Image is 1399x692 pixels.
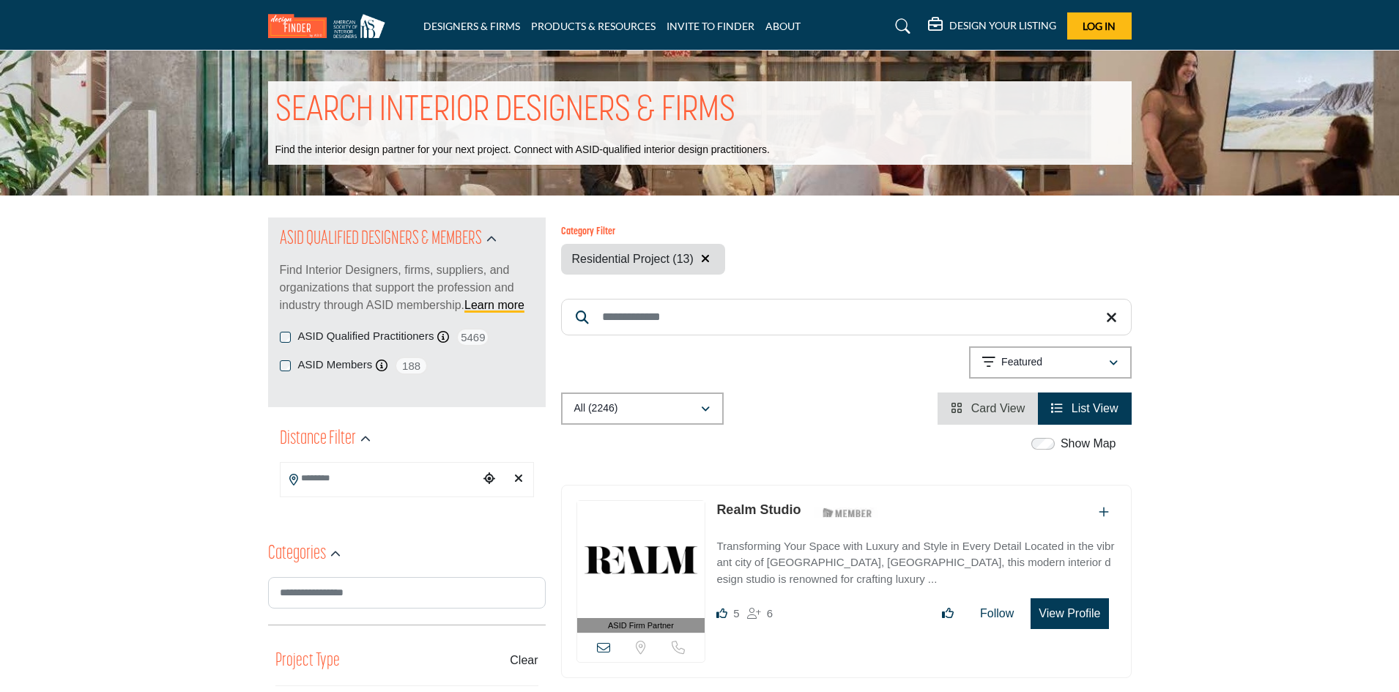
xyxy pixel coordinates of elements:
[395,357,428,375] span: 188
[716,538,1116,588] p: Transforming Your Space with Luxury and Style in Every Detail Located in the vibrant city of [GEO...
[280,226,482,253] h2: ASID QUALIFIED DESIGNERS & MEMBERS
[275,89,735,134] h1: SEARCH INTERIOR DESIGNERS & FIRMS
[1031,598,1108,629] button: View Profile
[1038,392,1131,425] li: List View
[280,426,356,453] h2: Distance Filter
[881,15,920,38] a: Search
[280,332,291,343] input: ASID Qualified Practitioners checkbox
[1099,506,1109,518] a: Add To List
[932,599,963,628] button: Like listing
[814,504,880,522] img: ASID Members Badge Icon
[268,541,326,568] h2: Categories
[275,143,770,157] p: Find the interior design partner for your next project. Connect with ASID-qualified interior desi...
[298,357,373,373] label: ASID Members
[275,647,340,675] button: Project Type
[1072,402,1118,414] span: List View
[716,608,727,619] i: Likes
[951,402,1025,414] a: View Card
[572,253,694,265] span: Residential Project (13)
[508,464,530,495] div: Clear search location
[1061,435,1116,453] label: Show Map
[478,464,500,495] div: Choose your current location
[716,500,801,520] p: Realm Studio
[464,299,524,311] a: Learn more
[577,501,705,633] a: ASID Firm Partner
[423,20,520,32] a: DESIGNERS & FIRMS
[561,299,1132,335] input: Search Keyword
[561,392,724,425] button: All (2246)
[765,20,801,32] a: ABOUT
[949,19,1056,32] h5: DESIGN YOUR LISTING
[716,502,801,517] a: Realm Studio
[928,18,1056,35] div: DESIGN YOUR LISTING
[268,14,393,38] img: Site Logo
[608,620,674,632] span: ASID Firm Partner
[716,529,1116,588] a: Transforming Your Space with Luxury and Style in Every Detail Located in the vibrant city of [GEO...
[281,464,478,493] input: Search Location
[971,599,1023,628] button: Follow
[733,607,739,620] span: 5
[456,328,489,346] span: 5469
[268,577,546,609] input: Search Category
[561,226,726,239] h6: Category Filter
[298,328,434,345] label: ASID Qualified Practitioners
[1083,20,1116,32] span: Log In
[938,392,1038,425] li: Card View
[1051,402,1118,414] a: View List
[1067,12,1132,40] button: Log In
[574,401,618,416] p: All (2246)
[577,501,705,618] img: Realm Studio
[747,605,773,622] div: Followers
[971,402,1025,414] span: Card View
[280,360,291,371] input: ASID Members checkbox
[969,346,1132,379] button: Featured
[1001,355,1042,370] p: Featured
[767,607,773,620] span: 6
[531,20,656,32] a: PRODUCTS & RESOURCES
[280,261,534,314] p: Find Interior Designers, firms, suppliers, and organizations that support the profession and indu...
[510,652,538,669] buton: Clear
[667,20,754,32] a: INVITE TO FINDER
